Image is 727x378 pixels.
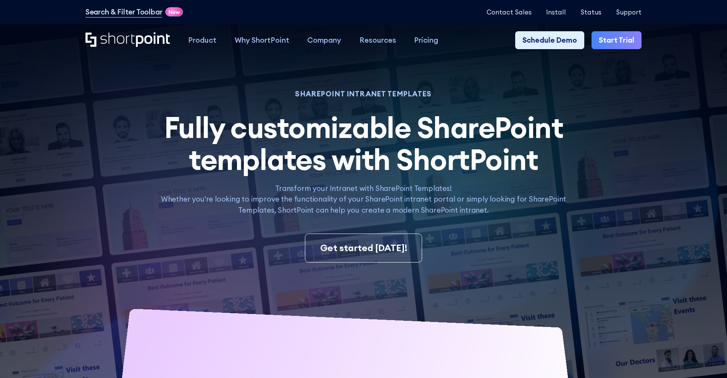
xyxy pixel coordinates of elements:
[487,8,532,16] a: Contact Sales
[359,35,396,46] div: Resources
[616,8,642,16] a: Support
[85,32,170,48] a: Home
[85,6,163,18] a: Search & Filter Toolbar
[592,31,642,50] a: Start Trial
[188,35,216,46] div: Product
[546,8,566,16] a: Install
[307,35,341,46] div: Company
[515,31,584,50] a: Schedule Demo
[151,183,576,216] p: Transform your Intranet with SharePoint Templates! Whether you're looking to improve the function...
[179,31,226,50] a: Product
[305,234,422,263] a: Get started [DATE]!
[405,31,448,50] a: Pricing
[350,31,405,50] a: Resources
[320,241,407,255] div: Get started [DATE]!
[414,35,438,46] div: Pricing
[151,91,576,97] h1: SHAREPOINT INTRANET TEMPLATES
[298,31,350,50] a: Company
[226,31,298,50] a: Why ShortPoint
[580,8,601,16] a: Status
[235,35,289,46] div: Why ShortPoint
[164,109,563,178] span: Fully customizable SharePoint templates with ShortPoint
